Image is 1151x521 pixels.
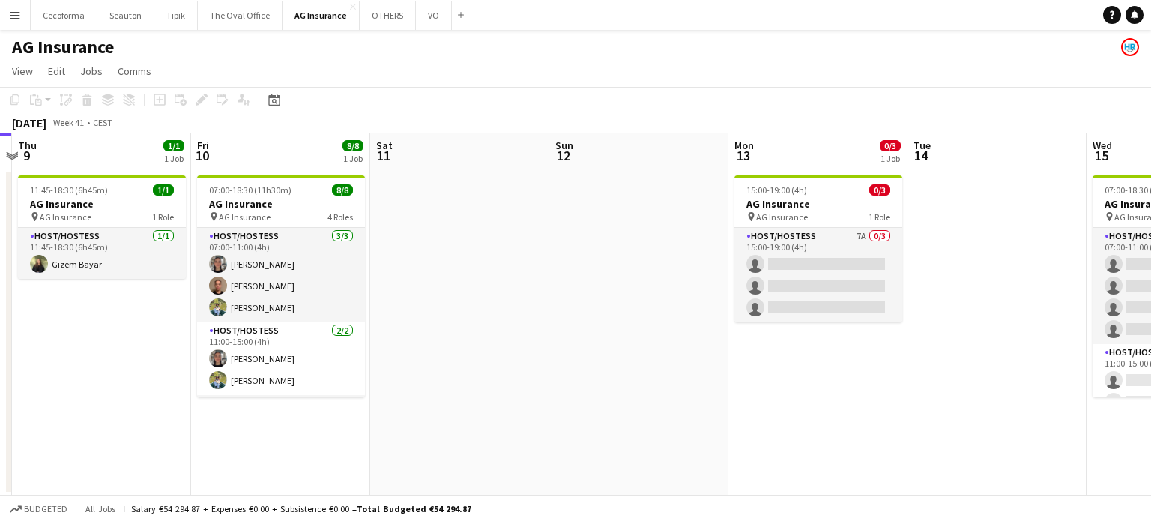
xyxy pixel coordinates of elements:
a: Jobs [74,61,109,81]
span: View [12,64,33,78]
button: Seauton [97,1,154,30]
div: [DATE] [12,115,46,130]
a: Edit [42,61,71,81]
span: Week 41 [49,117,87,128]
button: OTHERS [360,1,416,30]
button: Cecoforma [31,1,97,30]
span: Comms [118,64,151,78]
button: AG Insurance [283,1,360,30]
h1: AG Insurance [12,36,114,58]
app-user-avatar: HR Team [1121,38,1139,56]
span: Total Budgeted €54 294.87 [357,503,471,514]
span: All jobs [82,503,118,514]
button: VO [416,1,452,30]
span: Budgeted [24,504,67,514]
div: Salary €54 294.87 + Expenses €0.00 + Subsistence €0.00 = [131,503,471,514]
button: Tipik [154,1,198,30]
a: Comms [112,61,157,81]
button: Budgeted [7,501,70,517]
span: Jobs [80,64,103,78]
span: Edit [48,64,65,78]
div: CEST [93,117,112,128]
button: The Oval Office [198,1,283,30]
a: View [6,61,39,81]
